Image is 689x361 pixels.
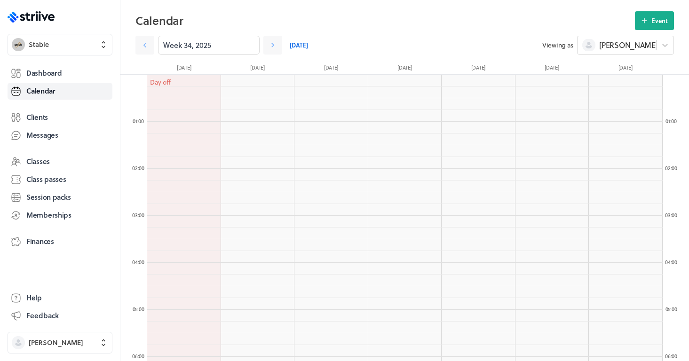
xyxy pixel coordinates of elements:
span: Memberships [26,210,71,220]
span: :00 [138,258,144,266]
div: 04 [662,259,681,266]
div: 01 [662,118,681,125]
span: :00 [671,164,677,172]
a: Memberships [8,207,112,224]
div: 01 [129,118,148,125]
span: :00 [670,117,677,125]
div: 06 [129,353,148,360]
span: Calendar [26,86,55,96]
span: Viewing as [542,40,573,50]
a: Calendar [8,83,112,100]
button: Event [635,11,674,30]
span: :00 [670,305,677,313]
div: [DATE] [147,64,221,74]
span: :00 [138,164,144,172]
button: StableStable [8,34,112,55]
div: [DATE] [294,64,368,74]
a: Dashboard [8,65,112,82]
button: Feedback [8,307,112,324]
div: 03 [129,212,148,219]
iframe: gist-messenger-bubble-iframe [662,334,684,356]
a: Help [8,290,112,306]
div: [DATE] [368,64,441,74]
a: Class passes [8,171,112,188]
div: 02 [662,165,681,172]
img: Stable [12,38,25,51]
span: Classes [26,157,50,166]
span: Help [26,293,42,303]
span: Feedback [26,311,59,321]
input: YYYY-M-D [158,36,260,55]
span: :00 [671,258,677,266]
span: :00 [138,352,144,360]
span: Messages [26,130,58,140]
span: Event [651,16,668,25]
div: Day off [147,75,221,90]
div: [DATE] [589,64,662,74]
span: [PERSON_NAME] [599,40,657,50]
div: 05 [662,306,681,313]
span: Clients [26,112,48,122]
span: Session packs [26,192,71,202]
div: [DATE] [442,64,515,74]
span: [PERSON_NAME] [29,338,83,347]
span: Dashboard [26,68,62,78]
div: [DATE] [221,64,294,74]
span: Finances [26,236,54,246]
span: :00 [137,117,144,125]
span: Class passes [26,174,66,184]
span: :00 [137,305,144,313]
span: :00 [138,211,144,219]
h2: Calendar [135,11,635,30]
a: Finances [8,233,112,250]
a: Clients [8,109,112,126]
a: Messages [8,127,112,144]
span: Stable [29,40,49,49]
div: [DATE] [515,64,588,74]
div: 06 [662,353,681,360]
div: 04 [129,259,148,266]
a: Session packs [8,189,112,206]
a: [DATE] [290,36,308,55]
span: :00 [671,211,677,219]
div: 02 [129,165,148,172]
div: 05 [129,306,148,313]
div: 03 [662,212,681,219]
button: [PERSON_NAME] [8,332,112,353]
a: Classes [8,153,112,170]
